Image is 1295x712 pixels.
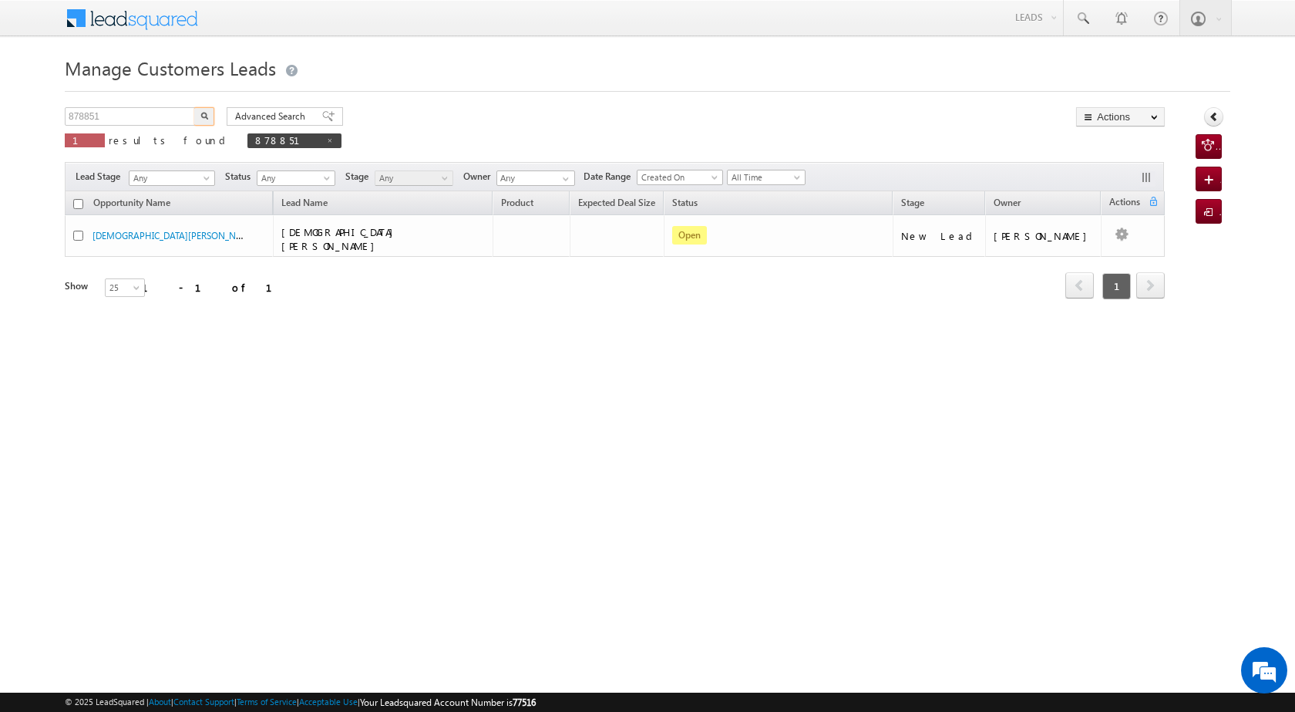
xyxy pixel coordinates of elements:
span: All Time [728,170,801,184]
a: Acceptable Use [299,697,358,707]
span: Actions [1102,194,1148,214]
a: Show All Items [554,171,573,187]
span: Opportunity Name [93,197,170,208]
a: Contact Support [173,697,234,707]
button: Actions [1076,107,1165,127]
span: Created On [637,170,718,184]
span: Stage [345,170,375,184]
a: Any [129,170,215,186]
input: Type to Search [496,170,575,186]
a: All Time [727,170,806,185]
span: © 2025 LeadSquared | | | | | [65,695,536,710]
span: 878851 [255,133,318,147]
a: About [149,697,171,707]
span: Expected Deal Size [578,197,655,208]
span: [DEMOGRAPHIC_DATA][PERSON_NAME] [281,225,401,252]
span: Manage Customers Leads [65,56,276,80]
img: Search [200,112,208,120]
span: 77516 [513,697,536,708]
div: [PERSON_NAME] [994,229,1095,243]
span: prev [1065,272,1094,299]
span: 1 [72,133,97,147]
span: Your Leadsquared Account Number is [360,697,536,708]
span: Stage [901,197,924,208]
a: Any [257,170,335,186]
span: Advanced Search [235,110,310,123]
div: 1 - 1 of 1 [142,278,291,296]
span: Status [225,170,257,184]
span: Owner [463,170,496,184]
span: Any [375,171,449,185]
a: Any [375,170,453,186]
span: 1 [1102,273,1131,299]
span: 25 [106,281,146,295]
a: [DEMOGRAPHIC_DATA][PERSON_NAME] - Customers Leads [92,228,335,241]
span: Owner [994,197,1021,208]
a: Opportunity Name [86,194,178,214]
span: Any [257,171,331,185]
span: results found [109,133,231,147]
a: Expected Deal Size [570,194,663,214]
span: Lead Name [274,194,335,214]
a: Status [664,194,705,214]
a: Terms of Service [237,697,297,707]
input: Check all records [73,199,83,209]
span: Open [672,226,707,245]
span: Lead Stage [76,170,126,184]
span: Any [129,171,210,185]
div: New Lead [901,229,978,243]
span: next [1136,272,1165,299]
a: Created On [637,170,723,185]
a: next [1136,274,1165,299]
span: Product [501,197,533,208]
span: Date Range [584,170,637,184]
div: Show [65,279,92,293]
a: Stage [893,194,932,214]
a: 25 [105,278,145,297]
a: prev [1065,274,1094,299]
